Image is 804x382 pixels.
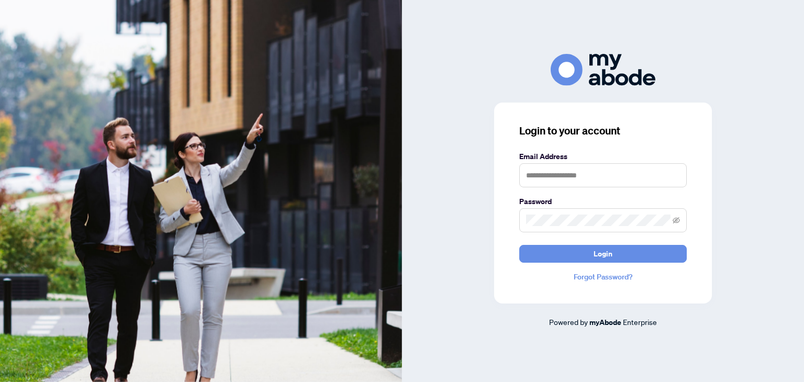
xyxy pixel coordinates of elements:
span: eye-invisible [673,217,680,224]
span: Enterprise [623,317,657,327]
label: Email Address [519,151,687,162]
button: Login [519,245,687,263]
img: ma-logo [551,54,655,86]
a: Forgot Password? [519,271,687,283]
a: myAbode [589,317,621,328]
h3: Login to your account [519,123,687,138]
span: Login [594,245,612,262]
span: Powered by [549,317,588,327]
label: Password [519,196,687,207]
